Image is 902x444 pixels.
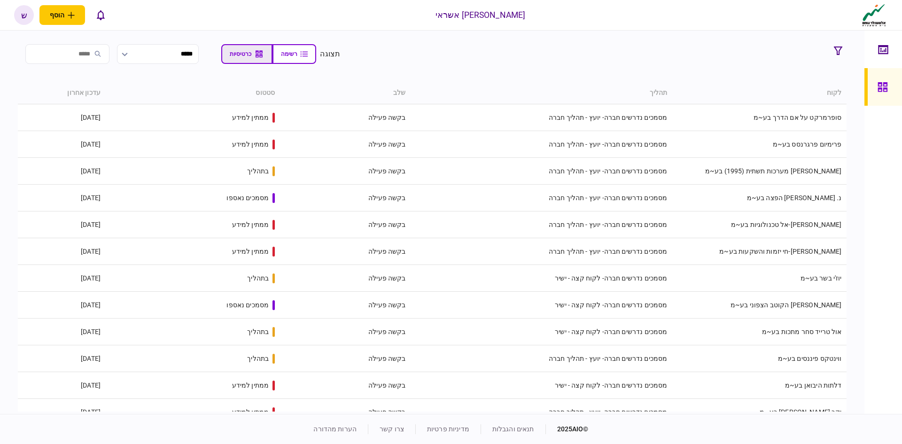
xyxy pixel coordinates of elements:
a: [PERSON_NAME] הקוטב הצפוני בע~מ [731,301,842,309]
a: דלתות היבואן בע~מ [785,382,842,389]
a: צרו קשר [380,425,404,433]
td: בקשה פעילה [280,158,410,185]
td: בקשה פעילה [280,238,410,265]
a: [PERSON_NAME]-חי יזמות והשקעות בע~מ [719,248,841,255]
th: סטטוס [105,82,280,104]
a: הערות מהדורה [313,425,357,433]
td: מסמכים נדרשים חברה- יועץ - תהליך חברה [411,185,672,211]
a: תנאים והגבלות [492,425,534,433]
td: [DATE] [18,372,105,399]
td: בקשה פעילה [280,131,410,158]
th: לקוח [672,82,846,104]
td: [DATE] [18,131,105,158]
td: [DATE] [18,185,105,211]
td: [DATE] [18,345,105,372]
button: רשימה [272,44,316,64]
td: [DATE] [18,158,105,185]
div: ממתין למידע [232,407,269,417]
a: אול טרייד סחר מתכות בע~מ [762,328,842,335]
th: עדכון אחרון [18,82,105,104]
td: [DATE] [18,265,105,292]
span: רשימה [281,51,297,57]
th: תהליך [411,82,672,104]
td: בקשה פעילה [280,211,410,238]
td: מסמכים נדרשים חברה- לקוח קצה - ישיר [411,292,672,319]
button: כרטיסיות [221,44,272,64]
button: ש [14,5,34,25]
td: בקשה פעילה [280,185,410,211]
div: ממתין למידע [232,140,269,149]
td: [DATE] [18,211,105,238]
div: ממתין למידע [232,247,269,256]
td: מסמכים נדרשים חברה- יועץ - תהליך חברה [411,104,672,131]
div: בתהליך [247,166,269,176]
a: [PERSON_NAME] מערכות תשתית (1995) בע~מ [705,167,842,175]
td: בקשה פעילה [280,372,410,399]
a: יקב [PERSON_NAME] בע~מ [760,408,841,416]
td: מסמכים נדרשים חברה- יועץ - תהליך חברה [411,158,672,185]
td: מסמכים נדרשים חברה- יועץ - תהליך חברה [411,399,672,426]
td: בקשה פעילה [280,345,410,372]
a: נ. [PERSON_NAME] הפצה בע~מ [747,194,842,202]
img: client company logo [860,3,888,27]
td: בקשה פעילה [280,319,410,345]
td: בקשה פעילה [280,292,410,319]
div: מסמכים נאספו [226,193,269,203]
td: מסמכים נדרשים חברה- יועץ - תהליך חברה [411,345,672,372]
div: © 2025 AIO [545,424,589,434]
td: [DATE] [18,104,105,131]
a: ווינטקס פיננסים בע~מ [778,355,842,362]
th: שלב [280,82,410,104]
td: מסמכים נדרשים חברה- לקוח קצה - ישיר [411,319,672,345]
td: בקשה פעילה [280,104,410,131]
button: פתח רשימת התראות [91,5,110,25]
div: מסמכים נאספו [226,300,269,310]
a: פרימיום פרגרנסס בע~מ [773,140,842,148]
td: בקשה פעילה [280,265,410,292]
td: מסמכים נדרשים חברה- לקוח קצה - ישיר [411,265,672,292]
a: מדיניות פרטיות [427,425,469,433]
div: תצוגה [320,48,340,60]
td: [DATE] [18,399,105,426]
td: [DATE] [18,238,105,265]
div: בתהליך [247,354,269,363]
td: מסמכים נדרשים חברה- יועץ - תהליך חברה [411,131,672,158]
td: מסמכים נדרשים חברה- יועץ - תהליך חברה [411,238,672,265]
a: סופרמרקט על אם הדרך בע~מ [754,114,842,121]
td: מסמכים נדרשים חברה- לקוח קצה - ישיר [411,372,672,399]
div: בתהליך [247,327,269,336]
a: יוז'י בשר בע~מ [801,274,842,282]
div: בתהליך [247,273,269,283]
a: [PERSON_NAME]-אל טכנולוגיות בע~מ [731,221,842,228]
div: [PERSON_NAME] אשראי [435,9,526,21]
div: ממתין למידע [232,113,269,122]
td: מסמכים נדרשים חברה- יועץ - תהליך חברה [411,211,672,238]
button: פתח תפריט להוספת לקוח [39,5,85,25]
div: ממתין למידע [232,220,269,229]
td: [DATE] [18,292,105,319]
td: [DATE] [18,319,105,345]
span: כרטיסיות [230,51,251,57]
div: ממתין למידע [232,381,269,390]
td: בקשה פעילה [280,399,410,426]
